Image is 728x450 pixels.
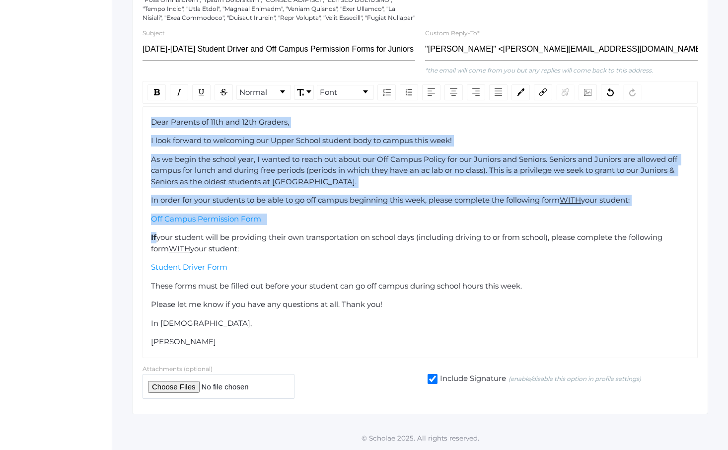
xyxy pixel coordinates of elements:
[400,84,418,100] div: Ordered
[169,244,190,253] span: WITH
[190,244,239,253] span: your student:
[112,433,728,443] p: © Scholae 2025. All rights reserved.
[425,29,480,37] label: Custom Reply-To*
[237,85,291,99] a: Block Type
[151,136,452,145] span: I look forward to welcoming our Upper School student body to campus this week!
[294,85,313,99] a: Font Size
[510,84,532,100] div: rdw-color-picker
[599,84,644,100] div: rdw-history-control
[425,67,653,74] em: *the email will come from you but any replies will come back to this address.
[143,81,698,104] div: rdw-toolbar
[143,365,213,373] label: Attachments (optional)
[577,84,599,100] div: rdw-image-control
[143,29,165,37] label: Subject
[581,195,630,205] span: your student:
[215,84,233,100] div: Strikethrough
[151,117,289,127] span: Dear Parents of 11th and 12th Graders,
[489,84,508,100] div: Justify
[377,84,396,100] div: Unordered
[444,84,463,100] div: Center
[151,154,679,186] span: As we begin the school year, I wanted to reach out about our Off Campus Policy for our Juniors an...
[315,84,375,100] div: rdw-font-family-control
[147,84,166,100] div: Bold
[239,87,267,98] span: Normal
[146,84,235,100] div: rdw-inline-control
[467,84,485,100] div: Right
[509,375,641,383] em: (enable/disable this option in profile settings)
[437,373,506,385] span: Include Signature
[170,84,188,100] div: Italic
[534,84,552,100] div: Link
[151,300,382,309] span: Please let me know if you have any questions at all. Thank you!
[560,195,581,205] span: WITH
[317,85,374,100] div: rdw-dropdown
[151,337,216,346] span: [PERSON_NAME]
[292,84,315,100] div: rdw-font-size-control
[151,195,560,205] span: In order for your students to be able to go off campus beginning this week, please complete the f...
[192,84,211,100] div: Underline
[579,84,597,100] div: Image
[151,232,664,253] span: your student will be providing their own transportation on school days (including driving to or f...
[151,281,522,291] span: These forms must be filled out before your student can go off campus during school hours this week.
[151,318,252,328] span: In [DEMOGRAPHIC_DATA],
[143,81,698,358] div: rdw-wrapper
[375,84,420,100] div: rdw-list-control
[623,84,642,100] div: Redo
[294,85,314,100] div: rdw-dropdown
[151,117,690,348] div: rdw-editor
[151,232,156,242] span: If
[320,87,337,98] span: Font
[422,84,440,100] div: Left
[428,374,437,384] input: Include Signature(enable/disable this option in profile settings)
[532,84,577,100] div: rdw-link-control
[235,84,292,100] div: rdw-block-control
[317,85,373,99] a: Font
[420,84,510,100] div: rdw-textalign-control
[236,85,291,100] div: rdw-dropdown
[601,84,619,100] div: Undo
[151,262,227,272] a: Student Driver Form
[151,214,261,224] a: Off Campus Permission Form
[425,38,698,61] input: "Full Name" <email@email.com>
[556,84,575,100] div: Unlink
